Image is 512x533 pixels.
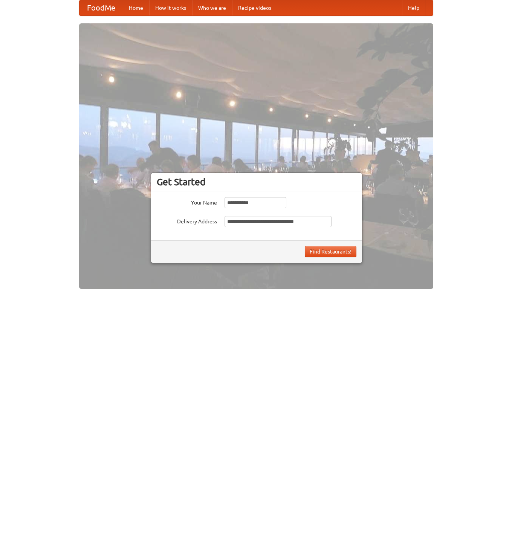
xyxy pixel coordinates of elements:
a: FoodMe [79,0,123,15]
label: Your Name [157,197,217,206]
label: Delivery Address [157,216,217,225]
a: How it works [149,0,192,15]
a: Help [402,0,425,15]
a: Home [123,0,149,15]
a: Recipe videos [232,0,277,15]
a: Who we are [192,0,232,15]
h3: Get Started [157,176,356,188]
button: Find Restaurants! [305,246,356,257]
